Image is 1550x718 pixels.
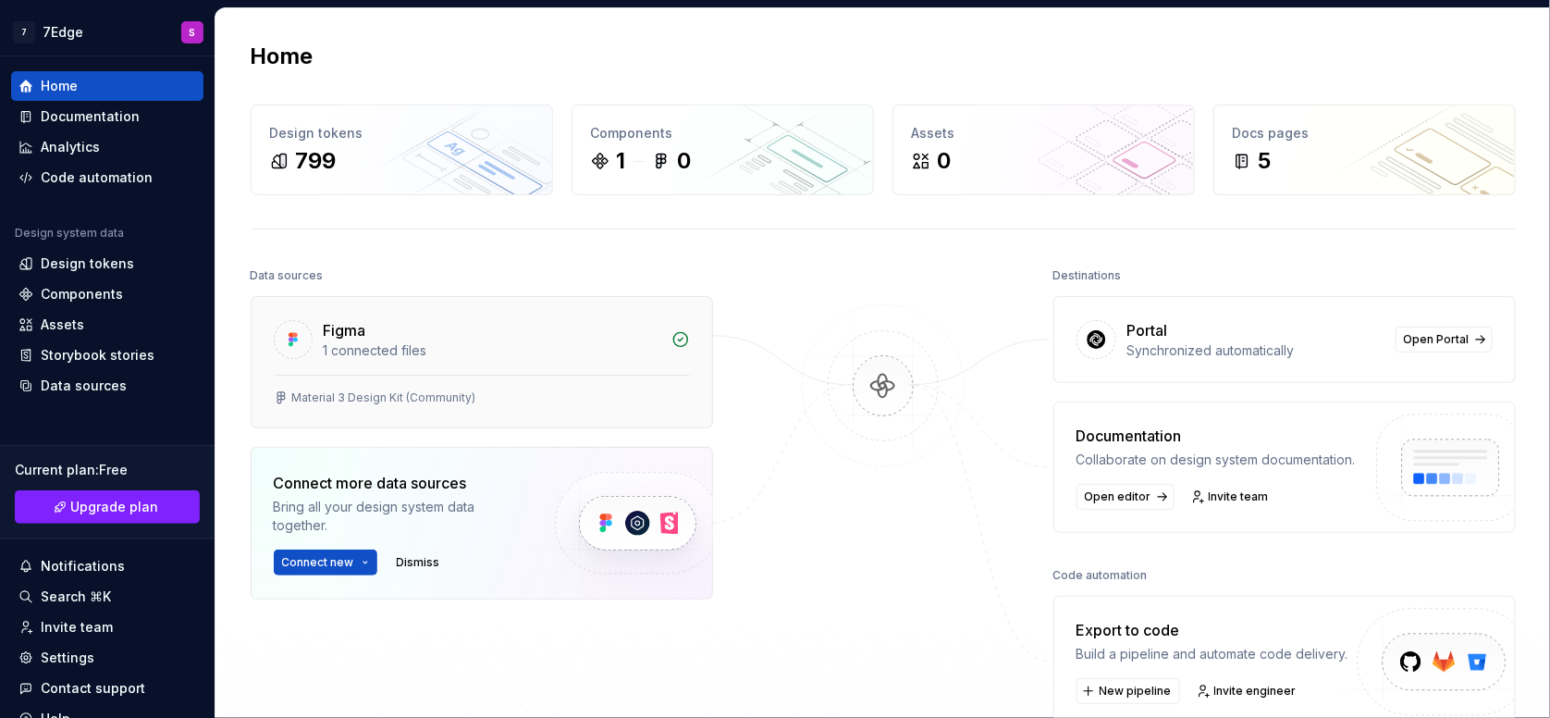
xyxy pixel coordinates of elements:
[41,377,127,395] div: Data sources
[41,138,100,156] div: Analytics
[41,557,125,576] div: Notifications
[41,316,84,334] div: Assets
[190,25,196,40] div: S
[1233,124,1496,142] div: Docs pages
[274,472,523,494] div: Connect more data sources
[43,23,83,42] div: 7Edge
[251,296,713,428] a: Figma1 connected filesMaterial 3 Design Kit (Community)
[41,77,78,95] div: Home
[1053,263,1122,289] div: Destinations
[324,319,366,341] div: Figma
[1259,146,1272,176] div: 5
[11,582,203,612] button: Search ⌘K
[591,124,855,142] div: Components
[1076,619,1348,641] div: Export to code
[1085,489,1151,504] span: Open editor
[572,105,874,195] a: Components10
[251,42,314,71] h2: Home
[1209,489,1269,504] span: Invite team
[251,263,324,289] div: Data sources
[270,124,534,142] div: Design tokens
[41,346,154,365] div: Storybook stories
[11,674,203,703] button: Contact support
[1404,332,1470,347] span: Open Portal
[617,146,626,176] div: 1
[1396,327,1493,353] a: Open Portal
[71,498,159,516] span: Upgrade plan
[41,588,111,606] div: Search ⌘K
[1100,684,1172,699] span: New pipeline
[13,21,35,43] div: 7
[1214,684,1297,699] span: Invite engineer
[11,310,203,340] a: Assets
[41,285,123,303] div: Components
[4,12,211,52] button: 77EdgeS
[1186,484,1277,510] a: Invite team
[292,390,476,405] div: Material 3 Design Kit (Community)
[388,550,449,576] button: Dismiss
[251,105,553,195] a: Design tokens799
[11,643,203,673] a: Settings
[11,249,203,279] a: Design tokens
[892,105,1195,195] a: Assets0
[11,613,203,642] a: Invite team
[324,341,660,360] div: 1 connected files
[397,555,440,570] span: Dismiss
[11,71,203,101] a: Home
[274,498,523,535] div: Bring all your design system data together.
[41,679,145,698] div: Contact support
[41,107,140,126] div: Documentation
[41,618,113,637] div: Invite team
[678,146,692,176] div: 0
[1076,425,1356,447] div: Documentation
[1127,319,1168,341] div: Portal
[41,649,94,667] div: Settings
[296,146,337,176] div: 799
[1076,678,1180,704] button: New pipeline
[912,124,1175,142] div: Assets
[282,555,354,570] span: Connect new
[1191,678,1305,704] a: Invite engineer
[41,254,134,273] div: Design tokens
[1076,451,1356,469] div: Collaborate on design system documentation.
[11,163,203,192] a: Code automation
[938,146,952,176] div: 0
[41,168,153,187] div: Code automation
[11,340,203,370] a: Storybook stories
[11,279,203,309] a: Components
[11,371,203,401] a: Data sources
[15,226,124,241] div: Design system data
[11,102,203,131] a: Documentation
[11,551,203,581] button: Notifications
[11,132,203,162] a: Analytics
[274,550,377,576] button: Connect new
[1127,341,1384,360] div: Synchronized automatically
[1053,563,1148,588] div: Code automation
[1076,484,1175,510] a: Open editor
[15,461,200,479] div: Current plan : Free
[1076,645,1348,663] div: Build a pipeline and automate code delivery.
[1213,105,1516,195] a: Docs pages5
[15,490,200,524] a: Upgrade plan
